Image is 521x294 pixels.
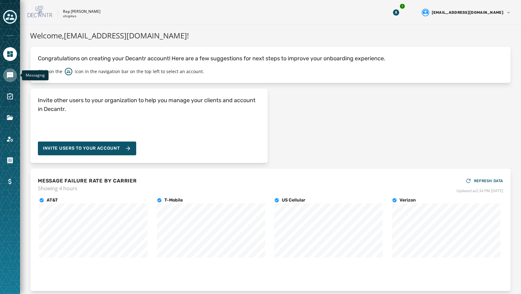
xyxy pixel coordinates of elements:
[3,90,17,103] a: Navigate to Surveys
[419,6,513,19] button: User settings
[38,68,62,75] p: Click on the
[22,70,49,80] div: Messaging
[3,175,17,188] a: Navigate to Billing
[432,10,503,15] span: [EMAIL_ADDRESS][DOMAIN_NAME]
[3,10,17,24] button: Toggle account select drawer
[390,7,402,18] button: Download Menu
[164,197,183,203] h4: T-Mobile
[63,14,76,19] p: utvgi6yo
[63,9,101,14] p: Rep [PERSON_NAME]
[3,132,17,146] a: Navigate to Account
[47,197,58,203] h4: AT&T
[3,47,17,61] a: Navigate to Home
[38,54,503,63] p: Congratulations on creating your Decantr account! Here are a few suggestions for next steps to im...
[465,176,503,186] button: REFRESH DATA
[38,177,137,185] h4: MESSAGE FAILURE RATE BY CARRIER
[38,96,260,113] h4: Invite other users to your organization to help you manage your clients and account in Decantr.
[75,68,204,75] p: icon in the navigation bar on the top left to select an account.
[38,142,136,155] button: Invite Users to your account
[400,197,416,203] h4: Verizon
[38,185,137,192] span: Showing 4 hours
[3,68,17,82] a: Navigate to Messaging
[3,111,17,125] a: Navigate to Files
[30,30,511,41] h1: Welcome, [EMAIL_ADDRESS][DOMAIN_NAME] !
[457,188,503,193] span: Updated at 2:34 PM [DATE]
[3,153,17,167] a: Navigate to Orders
[474,178,503,183] span: REFRESH DATA
[282,197,305,203] h4: US Cellular
[43,145,120,152] span: Invite Users to your account
[399,3,405,9] div: 1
